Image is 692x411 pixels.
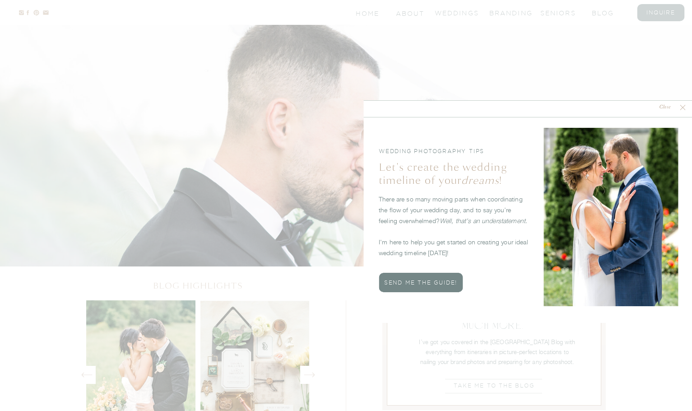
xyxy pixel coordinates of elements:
a: branding [489,9,525,16]
i: Well, that’s an understatement. [440,217,527,224]
a: blog [592,9,628,16]
a: send me the guide! [379,278,463,287]
p: I’ve got you covered in the [GEOGRAPHIC_DATA] Blog with everything from itineraries in picture-pe... [418,337,577,371]
a: Home [356,9,381,17]
p: There are so many moving parts when coordinating the flow of your wedding day, and to say you’re ... [379,194,530,262]
h2: Let's create the wedding timeline of your ! [379,161,530,182]
a: About [396,9,423,17]
p: blog highlights [111,280,285,289]
a: Discover timeless weddings, heartfelt engagements, and so much more. [419,274,567,332]
i: dreams [461,173,499,187]
a: inquire [643,9,679,16]
h3: wedding photography tips [379,147,524,156]
a: take me to the blog [440,382,548,391]
a: seniors [540,9,576,16]
nav: Close [651,103,678,112]
a: Weddings [435,9,471,16]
